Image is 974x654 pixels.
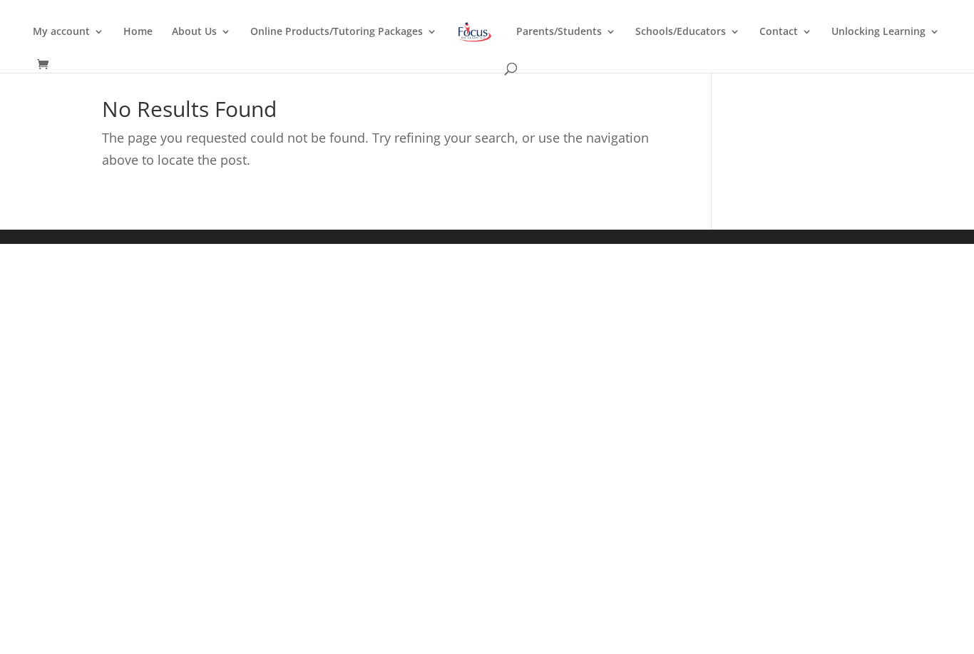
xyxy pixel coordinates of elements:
[102,98,669,127] h1: No Results Found
[102,127,669,170] p: The page you requested could not be found. Try refining your search, or use the navigation above ...
[123,26,153,60] a: Home
[831,26,940,60] a: Unlocking Learning
[33,26,104,60] a: My account
[516,26,616,60] a: Parents/Students
[759,26,812,60] a: Contact
[250,26,437,60] a: Online Products/Tutoring Packages
[635,26,740,60] a: Schools/Educators
[456,19,493,45] img: Focus on Learning
[172,26,231,60] a: About Us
